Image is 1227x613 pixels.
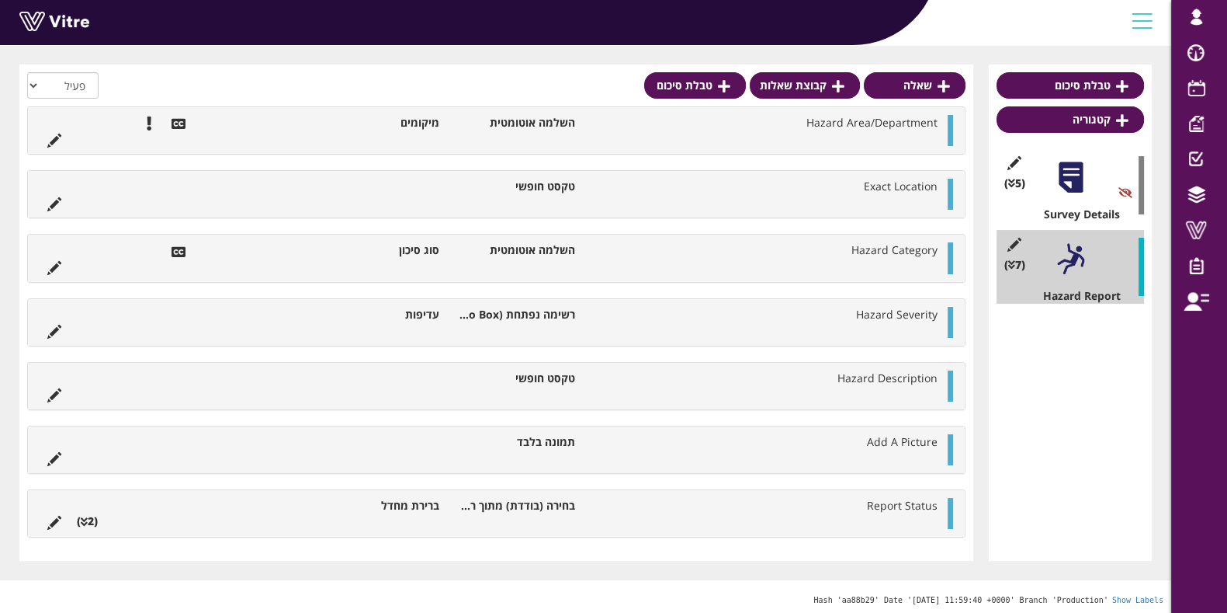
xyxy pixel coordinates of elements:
li: בחירה (בודדת) מתוך רשימה [447,498,583,514]
a: טבלת סיכום [644,72,746,99]
li: השלמה אוטומטית [447,242,583,258]
span: Hazard Category [851,242,938,257]
span: Report Status [867,498,938,513]
li: רשימה נפתחת (Combo Box) [447,307,583,322]
span: Hazard Severity [856,307,938,322]
li: מיקומים [311,115,447,131]
li: טקסט חופשי [447,179,583,194]
span: Hazard Description [837,371,938,385]
li: עדיפות [311,307,447,322]
span: Add A Picture [867,434,938,449]
li: ברירת מחדל [311,498,447,514]
a: קטגוריה [997,106,1144,133]
li: טקסט חופשי [447,371,583,386]
li: סוג סיכון [311,242,447,258]
a: טבלת סיכום [997,72,1144,99]
span: (5 ) [1004,176,1025,191]
li: (2 ) [69,514,106,529]
a: Show Labels [1112,596,1163,604]
span: Hazard Area/Department [806,115,938,130]
a: קבוצת שאלות [750,72,860,99]
span: Hash 'aa88b29' Date '[DATE] 11:59:40 +0000' Branch 'Production' [813,596,1107,604]
li: השלמה אוטומטית [447,115,583,131]
div: Survey Details [1008,207,1144,222]
span: Exact Location [864,179,938,193]
div: Hazard Report [1008,288,1144,304]
li: תמונה בלבד [447,434,583,450]
span: (7 ) [1004,257,1025,273]
a: שאלה [864,72,965,99]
